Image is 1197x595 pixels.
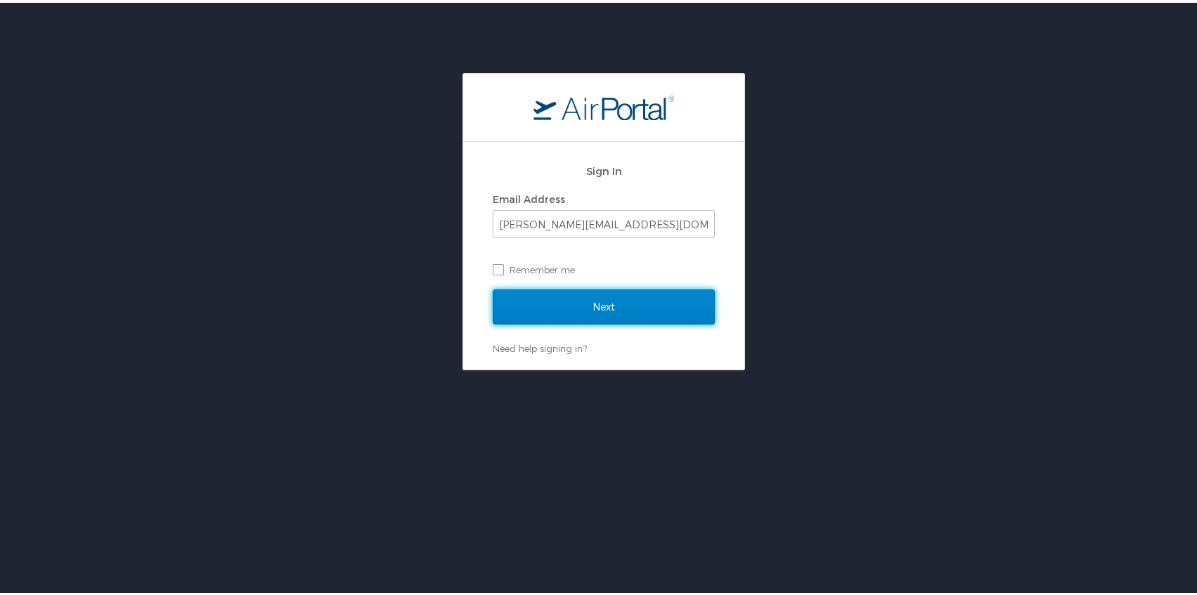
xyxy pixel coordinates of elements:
label: Email Address [493,190,565,202]
h2: Sign In [493,160,715,176]
label: Remember me [493,256,715,277]
a: Need help signing in? [493,340,587,351]
img: logo [533,92,674,117]
input: Next [493,287,715,322]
